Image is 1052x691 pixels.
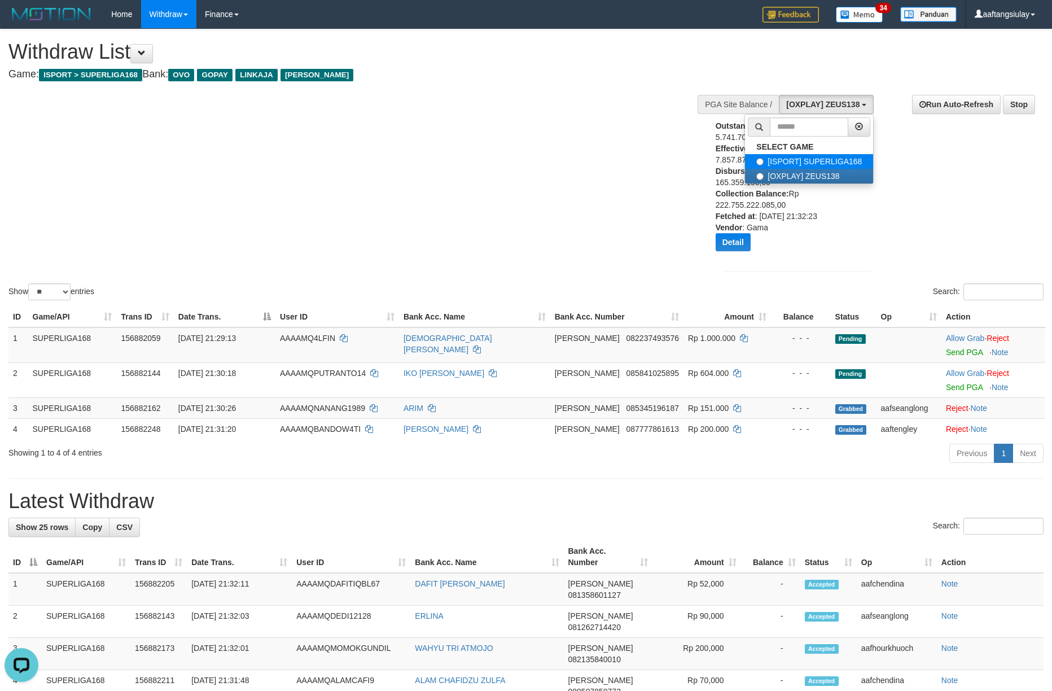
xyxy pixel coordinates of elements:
a: 1 [994,444,1013,463]
td: 2 [8,362,28,397]
span: [PERSON_NAME] [555,425,620,434]
span: 156882248 [121,425,160,434]
div: - - - [775,333,826,344]
span: Pending [835,369,866,379]
th: Balance: activate to sort column ascending [741,541,800,573]
img: Feedback.jpg [762,7,819,23]
b: Collection Balance: [716,189,789,198]
span: Show 25 rows [16,523,68,532]
span: Copy 081358601127 to clipboard [568,591,621,600]
img: MOTION_logo.png [8,6,94,23]
a: ERLINA [415,611,444,620]
input: Search: [963,518,1044,535]
a: DAFIT [PERSON_NAME] [415,579,505,588]
a: Reject [946,404,968,413]
td: Rp 90,000 [652,606,741,638]
td: [DATE] 21:32:01 [187,638,292,670]
td: [DATE] 21:32:11 [187,573,292,606]
a: Next [1012,444,1044,463]
td: aafchendina [857,573,937,606]
td: SUPERLIGA168 [28,418,117,439]
span: Rp 1.000.000 [688,334,735,343]
a: Show 25 rows [8,518,76,537]
b: Fetched at [716,212,755,221]
td: 156882143 [130,606,187,638]
td: 4 [8,418,28,439]
span: [DATE] 21:29:13 [178,334,236,343]
th: Op: activate to sort column ascending [876,307,941,327]
span: Rp 200.000 [688,425,729,434]
button: Open LiveChat chat widget [5,5,38,38]
th: User ID: activate to sort column ascending [292,541,410,573]
span: [DATE] 21:30:26 [178,404,236,413]
td: SUPERLIGA168 [28,397,117,418]
div: - - - [775,423,826,435]
div: - - - [775,368,826,379]
span: GOPAY [197,69,233,81]
th: Amount: activate to sort column ascending [683,307,771,327]
span: 156882162 [121,404,160,413]
td: SUPERLIGA168 [42,573,130,606]
span: · [946,334,987,343]
td: AAAAMQDAFITIQBL67 [292,573,410,606]
div: Rp 5.741.704.637,00 Rp 7.857.875.893,00 Rp 165.359.156,00 Rp 222.755.222.085,00 : [DATE] 21:32:23... [716,120,852,260]
span: [PERSON_NAME] [568,579,633,588]
b: Disbursement Balance: [716,167,804,176]
a: CSV [109,518,140,537]
td: 1 [8,573,42,606]
span: ISPORT > SUPERLIGA168 [39,69,142,81]
span: 156882144 [121,369,160,378]
td: - [741,638,800,670]
span: AAAAMQ4LFIN [280,334,335,343]
span: Copy 085841025895 to clipboard [626,369,679,378]
label: [OXPLAY] ZEUS138 [745,169,873,183]
a: Copy [75,518,109,537]
span: [PERSON_NAME] [568,644,633,653]
td: 1 [8,327,28,363]
span: Grabbed [835,425,867,435]
span: [DATE] 21:31:20 [178,425,236,434]
b: Outstanding Balance: [716,121,797,130]
span: Rp 151.000 [688,404,729,413]
button: [OXPLAY] ZEUS138 [779,95,874,114]
a: Allow Grab [946,369,984,378]
h1: Withdraw List [8,41,690,63]
a: Note [941,644,958,653]
span: Copy [82,523,102,532]
td: Rp 52,000 [652,573,741,606]
label: Search: [933,518,1044,535]
img: Button%20Memo.svg [836,7,883,23]
td: aafseanglong [876,397,941,418]
td: Rp 200,000 [652,638,741,670]
b: Effective Balance: [716,144,784,153]
a: [DEMOGRAPHIC_DATA][PERSON_NAME] [404,334,492,354]
span: [PERSON_NAME] [555,404,620,413]
a: Stop [1003,95,1035,114]
span: [DATE] 21:30:18 [178,369,236,378]
a: ALAM CHAFIDZU ZULFA [415,676,505,685]
th: Game/API: activate to sort column ascending [42,541,130,573]
a: Reject [987,334,1009,343]
a: SELECT GAME [745,139,873,154]
span: Accepted [805,644,839,654]
td: AAAAMQMOMOKGUNDIL [292,638,410,670]
span: [PERSON_NAME] [568,611,633,620]
td: · [941,397,1045,418]
a: Note [992,383,1009,392]
th: Status: activate to sort column ascending [800,541,857,573]
span: Grabbed [835,404,867,414]
a: ARIM [404,404,423,413]
td: · [941,418,1045,439]
a: WAHYU TRI ATMOJO [415,644,493,653]
div: Showing 1 to 4 of 4 entries [8,443,430,458]
th: Status [831,307,876,327]
th: Game/API: activate to sort column ascending [28,307,117,327]
th: Bank Acc. Name: activate to sort column ascending [410,541,563,573]
a: Note [971,425,988,434]
input: [ISPORT] SUPERLIGA168 [756,158,764,165]
span: Copy 087777861613 to clipboard [626,425,679,434]
th: ID: activate to sort column descending [8,541,42,573]
span: Rp 604.000 [688,369,729,378]
td: 3 [8,638,42,670]
td: 2 [8,606,42,638]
